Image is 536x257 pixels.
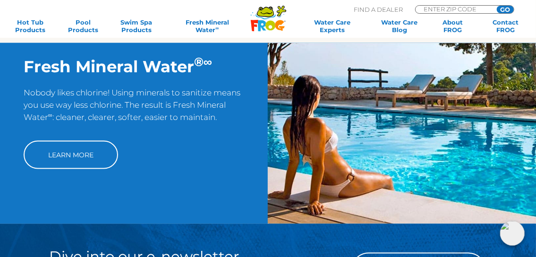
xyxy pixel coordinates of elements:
input: GO [497,6,514,13]
p: Nobody likes chlorine! Using minerals to sanitize means you use way less chlorine. The result is ... [24,86,241,131]
a: Fresh MineralWater∞ [169,18,246,34]
a: Water CareExperts [298,18,367,34]
a: Swim SpaProducts [116,18,157,34]
a: Learn More [24,141,118,169]
p: Find A Dealer [354,5,403,14]
sup: ∞ [215,26,219,31]
sup: ∞ [48,111,52,119]
a: Water CareBlog [379,18,420,34]
img: openIcon [500,221,525,246]
sup: ® [194,54,204,69]
a: AboutFROG [432,18,474,34]
a: ContactFROG [485,18,527,34]
a: Hot TubProducts [9,18,51,34]
h2: Fresh Mineral Water [24,57,241,77]
sup: ∞ [204,54,212,69]
a: PoolProducts [63,18,104,34]
input: Zip Code Form [423,6,486,12]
